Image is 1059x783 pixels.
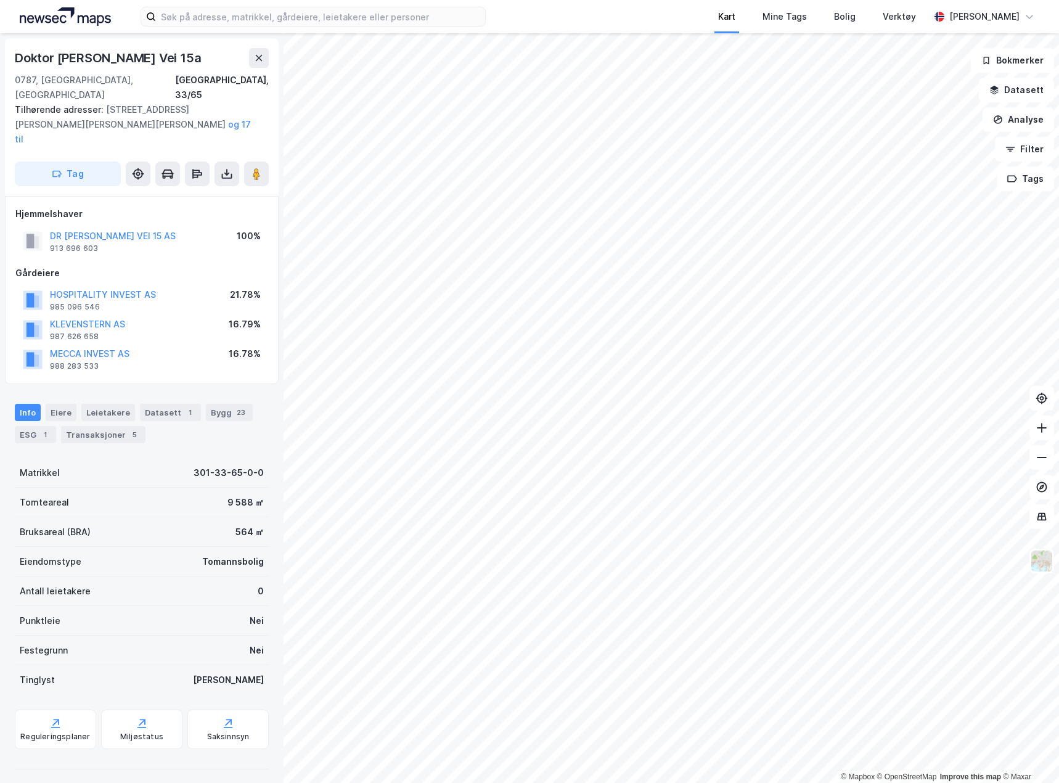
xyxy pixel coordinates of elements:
[120,732,163,742] div: Miljøstatus
[250,643,264,658] div: Nei
[20,465,60,480] div: Matrikkel
[15,73,175,102] div: 0787, [GEOGRAPHIC_DATA], [GEOGRAPHIC_DATA]
[184,406,196,419] div: 1
[20,7,111,26] img: logo.a4113a55bc3d86da70a041830d287a7e.svg
[202,554,264,569] div: Tomannsbolig
[46,404,76,421] div: Eiere
[995,137,1054,162] button: Filter
[39,428,51,441] div: 1
[193,673,264,687] div: [PERSON_NAME]
[763,9,807,24] div: Mine Tags
[227,495,264,510] div: 9 588 ㎡
[979,78,1054,102] button: Datasett
[15,426,56,443] div: ESG
[718,9,735,24] div: Kart
[229,346,261,361] div: 16.78%
[15,104,106,115] span: Tilhørende adresser:
[1030,549,1053,573] img: Z
[229,317,261,332] div: 16.79%
[20,525,91,539] div: Bruksareal (BRA)
[997,166,1054,191] button: Tags
[128,428,141,441] div: 5
[140,404,201,421] div: Datasett
[834,9,856,24] div: Bolig
[15,266,268,281] div: Gårdeiere
[20,554,81,569] div: Eiendomstype
[15,48,203,68] div: Doktor [PERSON_NAME] Vei 15a
[940,773,1001,781] a: Improve this map
[175,73,269,102] div: [GEOGRAPHIC_DATA], 33/65
[50,361,99,371] div: 988 283 533
[237,229,261,244] div: 100%
[15,102,259,147] div: [STREET_ADDRESS][PERSON_NAME][PERSON_NAME][PERSON_NAME]
[983,107,1054,132] button: Analyse
[15,404,41,421] div: Info
[50,244,98,253] div: 913 696 603
[877,773,937,781] a: OpenStreetMap
[841,773,875,781] a: Mapbox
[207,732,250,742] div: Saksinnsyn
[971,48,1054,73] button: Bokmerker
[81,404,135,421] div: Leietakere
[883,9,916,24] div: Verktøy
[20,495,69,510] div: Tomteareal
[61,426,145,443] div: Transaksjoner
[997,724,1059,783] iframe: Chat Widget
[20,732,90,742] div: Reguleringsplaner
[20,584,91,599] div: Antall leietakere
[235,525,264,539] div: 564 ㎡
[206,404,253,421] div: Bygg
[258,584,264,599] div: 0
[15,207,268,221] div: Hjemmelshaver
[50,332,99,342] div: 987 626 658
[250,613,264,628] div: Nei
[50,302,100,312] div: 985 096 546
[194,465,264,480] div: 301-33-65-0-0
[949,9,1020,24] div: [PERSON_NAME]
[234,406,248,419] div: 23
[156,7,485,26] input: Søk på adresse, matrikkel, gårdeiere, leietakere eller personer
[20,673,55,687] div: Tinglyst
[230,287,261,302] div: 21.78%
[997,724,1059,783] div: Kontrollprogram for chat
[20,613,60,628] div: Punktleie
[20,643,68,658] div: Festegrunn
[15,162,121,186] button: Tag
